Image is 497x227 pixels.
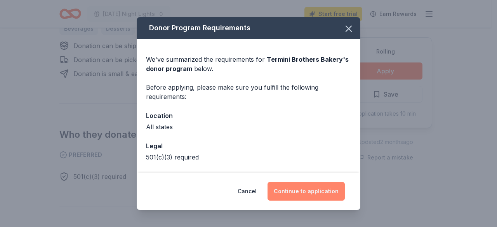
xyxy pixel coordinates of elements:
div: All states [146,122,351,132]
div: Before applying, please make sure you fulfill the following requirements: [146,83,351,101]
div: We've summarized the requirements for below. [146,55,351,73]
button: Continue to application [268,182,345,201]
div: Location [146,111,351,121]
div: Legal [146,141,351,151]
button: Cancel [238,182,257,201]
div: 501(c)(3) required [146,152,351,162]
div: Donor Program Requirements [137,17,360,39]
div: Deadline [146,171,351,181]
